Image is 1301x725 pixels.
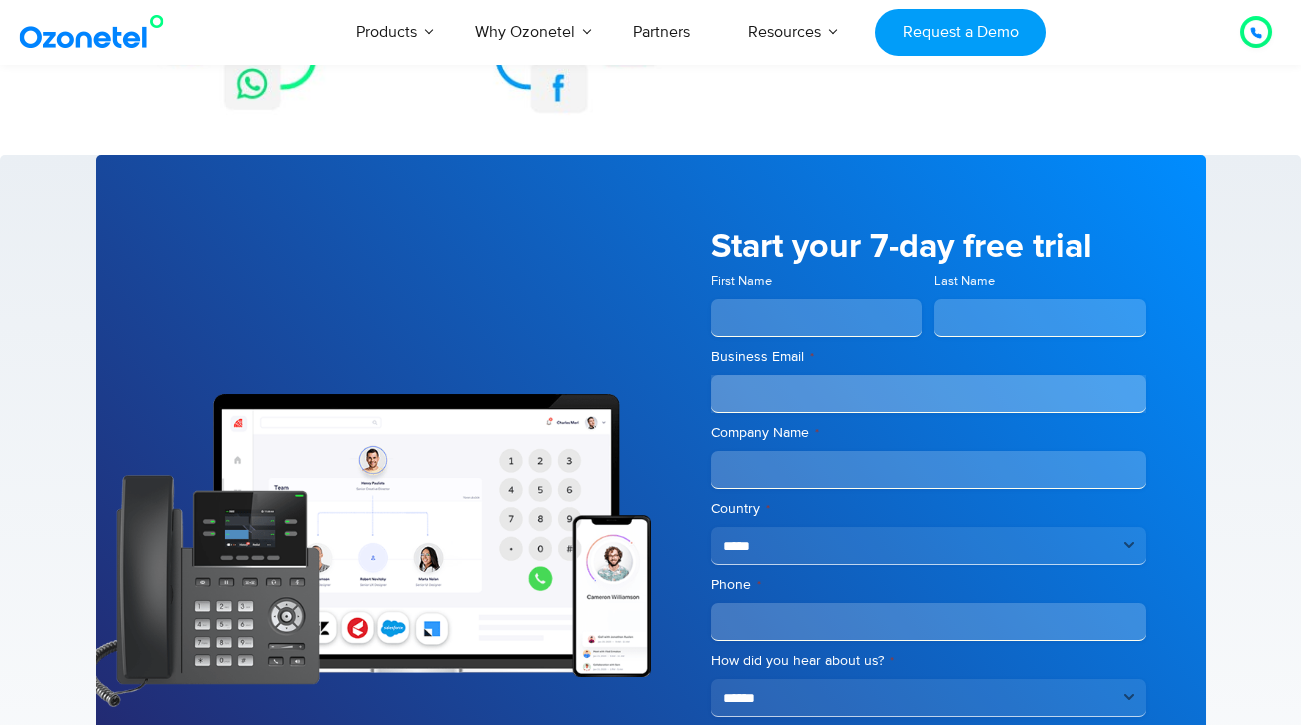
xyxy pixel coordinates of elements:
[711,272,923,291] label: First Name
[711,423,1146,443] label: Company Name
[875,9,1046,56] a: Request a Demo
[711,575,1146,595] label: Phone
[711,230,1146,264] h5: Start your 7-day free trial
[711,651,1146,671] label: How did you hear about us?
[934,272,1146,291] label: Last Name
[711,499,1146,519] label: Country
[711,347,1146,367] label: Business Email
